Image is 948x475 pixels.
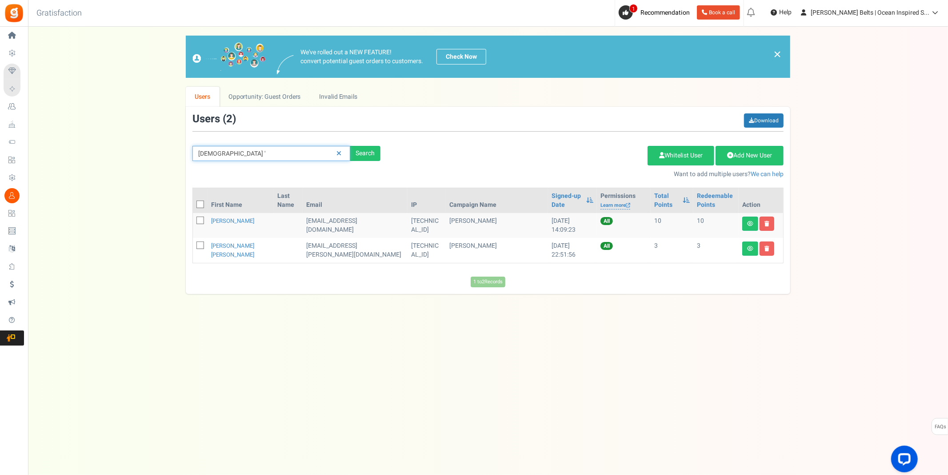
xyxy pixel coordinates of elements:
td: [DATE] 22:51:56 [548,238,597,263]
a: Book a call [697,5,740,20]
img: images [277,55,294,74]
td: [EMAIL_ADDRESS][DOMAIN_NAME] [303,213,408,238]
td: [TECHNICAL_ID] [408,238,446,263]
th: First Name [208,188,274,213]
th: Email [303,188,408,213]
i: Delete user [764,246,769,251]
a: Download [744,113,784,128]
a: Redeemable Points [697,192,735,209]
p: Want to add multiple users? [394,170,784,179]
a: Reset [332,146,346,161]
h3: Gratisfaction [27,4,92,22]
td: [PERSON_NAME] [446,238,548,263]
span: FAQs [934,419,946,435]
i: Delete user [764,221,769,226]
a: We can help [751,169,784,179]
div: Search [350,146,380,161]
a: Add New User [716,146,784,165]
td: [TECHNICAL_ID] [408,213,446,238]
a: Learn more [600,202,630,209]
td: [EMAIL_ADDRESS][PERSON_NAME][DOMAIN_NAME] [303,238,408,263]
span: Recommendation [640,8,690,17]
td: [DATE] 14:09:23 [548,213,597,238]
span: All [600,217,613,225]
td: 3 [693,238,739,263]
span: 1 [629,4,638,13]
a: Whitelist User [648,146,714,165]
th: Permissions [597,188,651,213]
a: Help [767,5,795,20]
a: Total Points [654,192,678,209]
td: [PERSON_NAME] [446,213,548,238]
th: Action [739,188,783,213]
td: 10 [693,213,739,238]
a: Invalid Emails [310,87,367,107]
a: Users [186,87,220,107]
a: [PERSON_NAME] [PERSON_NAME] [211,242,254,259]
span: Help [777,8,792,17]
i: View details [747,221,753,226]
td: 10 [651,213,693,238]
a: [PERSON_NAME] [211,217,254,225]
td: 3 [651,238,693,263]
i: View details [747,246,753,251]
th: Last Name [274,188,303,213]
a: Opportunity: Guest Orders [220,87,310,107]
input: Search by email or name [192,146,350,161]
th: Campaign Name [446,188,548,213]
a: × [773,49,781,60]
a: 1 Recommendation [619,5,693,20]
span: [PERSON_NAME] Belts | Ocean Inspired S... [811,8,929,17]
p: We've rolled out a NEW FEATURE! convert potential guest orders to customers. [300,48,423,66]
span: 2 [226,111,232,127]
img: Gratisfaction [4,3,24,23]
span: All [600,242,613,250]
th: IP [408,188,446,213]
a: Signed-up Date [552,192,582,209]
h3: Users ( ) [192,113,236,125]
a: Check Now [436,49,486,64]
img: images [192,42,266,71]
